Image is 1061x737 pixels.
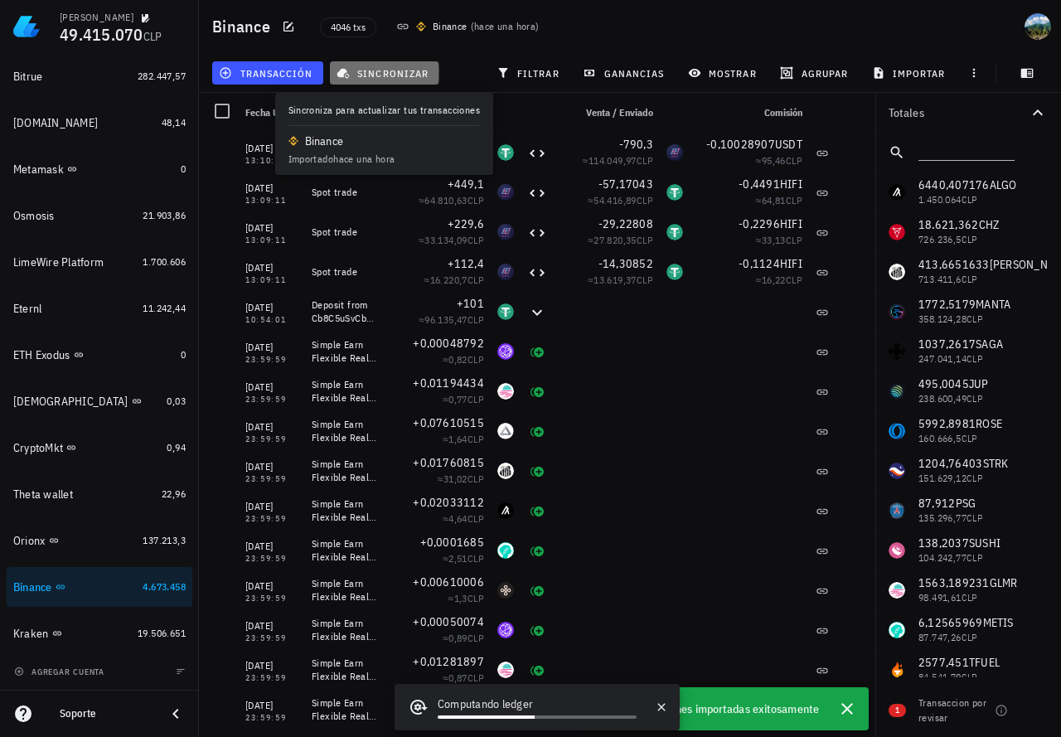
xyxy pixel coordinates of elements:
[756,194,802,206] span: ≈
[424,234,468,246] span: 33.134,09
[13,70,43,84] div: Bitrue
[13,395,128,409] div: [DEMOGRAPHIC_DATA]
[443,473,468,485] span: 31,02
[448,353,468,366] span: 0,82
[554,93,660,133] div: Venta / Enviado
[433,18,468,35] div: Binance
[416,22,426,32] img: 270.png
[7,56,192,96] a: Bitrue 282.447,57
[490,61,569,85] button: filtrar
[593,194,637,206] span: 54.416,89
[739,256,780,271] span: -0,1124
[497,502,514,519] div: ALGO-icon
[593,234,637,246] span: 27.820,35
[865,61,956,85] button: importar
[443,512,484,525] span: ≈
[7,149,192,189] a: Metamask 0
[312,617,378,643] div: Simple Earn Flexible Real-Time
[162,116,186,128] span: 48,14
[245,498,298,515] div: [DATE]
[167,441,186,453] span: 0,94
[13,302,42,316] div: Eternl
[405,106,484,119] span: Compra / Recibido
[245,236,298,245] div: 13:09:11
[312,696,378,723] div: Simple Earn Flexible Real-Time
[143,255,186,268] span: 1.700.606
[7,567,192,607] a: Binance 4.673.458
[245,339,298,356] div: [DATE]
[468,632,484,644] span: CLP
[13,209,55,223] div: Osmosis
[13,534,46,548] div: Orionx
[424,154,468,167] span: 95.458,78
[762,194,786,206] span: 64,81
[312,657,378,683] div: Simple Earn Flexible Real-Time
[497,184,514,201] div: HIFI-icon
[918,696,988,725] div: Transaccion por revisar
[7,103,192,143] a: [DOMAIN_NAME] 48,14
[454,592,468,604] span: 1,3
[245,657,298,674] div: [DATE]
[7,428,192,468] a: CryptoMkt 0,94
[245,697,298,714] div: [DATE]
[413,495,484,510] span: +0,02033112
[786,194,802,206] span: CLP
[593,274,637,286] span: 13.619,37
[468,592,484,604] span: CLP
[764,106,802,119] span: Comisión
[424,274,484,286] span: ≈
[312,186,378,199] div: Spot trade
[443,353,484,366] span: ≈
[312,146,378,159] div: Spot trade
[413,614,484,629] span: +0,00050074
[424,313,468,326] span: 96.135,47
[780,216,802,231] span: HIFI
[330,61,439,85] button: sincronizar
[443,632,484,644] span: ≈
[448,256,485,271] span: +112,4
[497,224,514,240] div: HIFI-icon
[448,433,468,445] span: 1,64
[385,93,491,133] div: Compra / Recibido
[143,29,162,44] span: CLP
[780,256,802,271] span: HIFI
[598,216,653,231] span: -29,22808
[413,575,484,589] span: +0,00610006
[457,296,484,311] span: +101
[756,274,802,286] span: ≈
[245,634,298,642] div: 23:59:59
[443,672,484,684] span: ≈
[245,578,298,594] div: [DATE]
[245,458,298,475] div: [DATE]
[245,106,290,119] span: Fecha UTC
[589,154,637,167] span: 114.049,97
[413,455,484,470] span: +0,01760815
[430,274,468,286] span: 16.220,7
[474,20,535,32] span: hace una hora
[588,194,653,206] span: ≈
[13,580,52,594] div: Binance
[497,662,514,678] div: GLMR-icon
[13,487,73,502] div: Theta wallet
[245,379,298,395] div: [DATE]
[468,313,484,326] span: CLP
[7,613,192,653] a: Kraken 19.506.651
[239,93,305,133] div: Fecha UTC
[413,415,484,430] span: +0,07610515
[586,66,664,80] span: ganancias
[598,177,653,192] span: -57,17043
[443,552,484,565] span: ≈
[448,512,468,525] span: 4,64
[583,154,653,167] span: ≈
[143,209,186,221] span: 21.903,86
[468,194,484,206] span: CLP
[245,435,298,444] div: 23:59:59
[448,632,468,644] span: 0,89
[617,700,819,718] span: 5 transacciones importadas exitosamente
[245,419,298,435] div: [DATE]
[143,534,186,546] span: 137.213,3
[245,220,298,236] div: [DATE]
[245,316,298,324] div: 10:54:01
[340,66,429,80] span: sincronizar
[443,393,484,405] span: ≈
